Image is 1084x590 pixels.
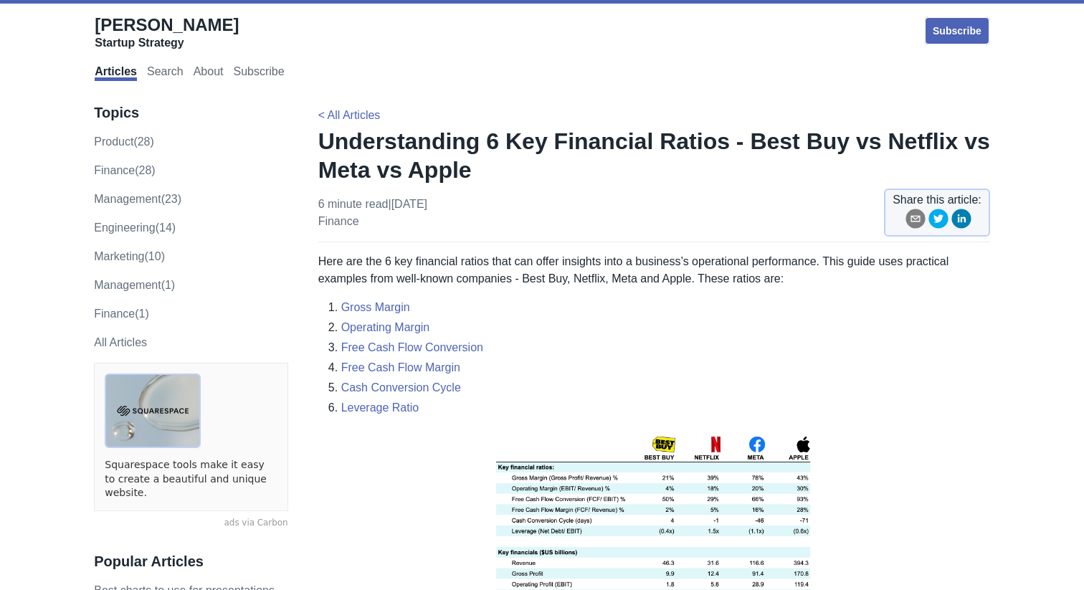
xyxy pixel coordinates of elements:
button: twitter [928,209,949,234]
span: Share this article: [893,191,981,209]
a: Subscribe [233,65,284,81]
h3: Topics [94,104,287,122]
div: Startup Strategy [95,36,239,50]
a: product(28) [94,135,154,148]
span: [PERSON_NAME] [95,15,239,34]
p: 6 minute read | [DATE] [318,196,427,230]
a: Free Cash Flow Margin [341,361,460,373]
button: email [905,209,926,234]
button: linkedin [951,209,971,234]
a: marketing(10) [94,250,165,262]
a: Management(1) [94,279,175,291]
a: [PERSON_NAME]Startup Strategy [95,14,239,50]
a: Leverage Ratio [341,401,419,414]
h1: Understanding 6 Key Financial Ratios - Best Buy vs Netflix vs Meta vs Apple [318,127,990,184]
p: Here are the 6 key financial ratios that can offer insights into a business’s operational perform... [318,253,990,287]
img: ads via Carbon [105,373,201,448]
a: About [194,65,224,81]
a: engineering(14) [94,222,176,234]
a: < All Articles [318,109,381,121]
a: Search [147,65,184,81]
a: finance(28) [94,164,155,176]
a: Free Cash Flow Conversion [341,341,483,353]
a: Gross Margin [341,301,410,313]
a: ads via Carbon [94,517,287,530]
a: finance [318,215,359,227]
a: Squarespace tools make it easy to create a beautiful and unique website. [105,458,277,500]
a: Cash Conversion Cycle [341,381,461,394]
a: Operating Margin [341,321,430,333]
h3: Popular Articles [94,553,287,571]
a: Finance(1) [94,308,148,320]
a: Articles [95,65,137,81]
a: All Articles [94,336,147,348]
a: management(23) [94,193,181,205]
a: Subscribe [924,16,990,45]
